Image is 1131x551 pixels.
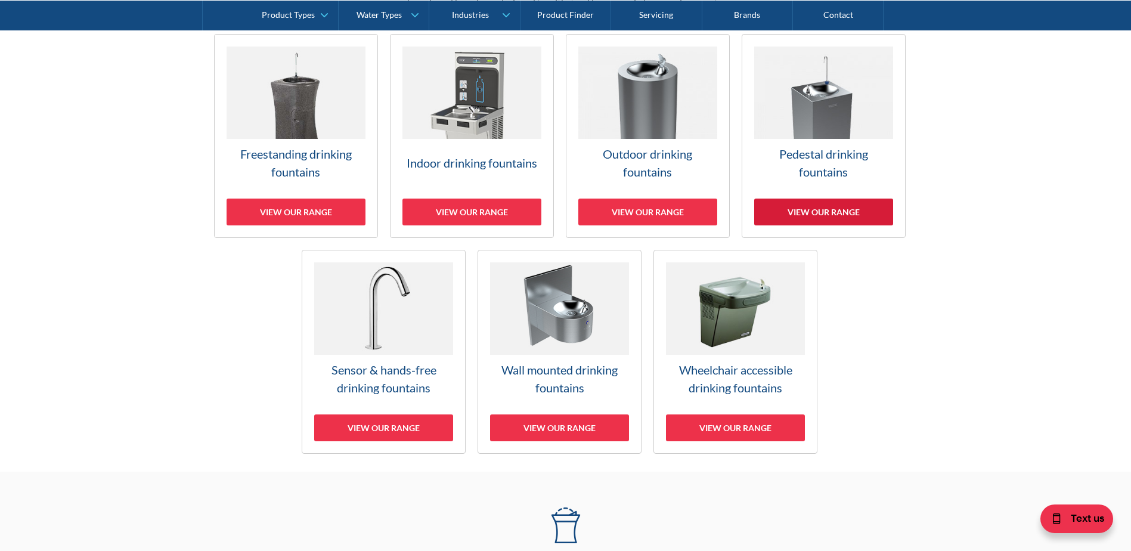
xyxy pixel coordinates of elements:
[314,361,453,397] h3: Sensor & hands-free drinking fountains
[402,199,541,225] div: View our range
[390,34,554,238] a: Indoor drinking fountainsView our range
[666,414,805,441] div: View our range
[1036,491,1131,551] iframe: podium webchat widget bubble
[402,154,541,172] h3: Indoor drinking fountains
[578,145,717,181] h3: Outdoor drinking fountains
[566,34,730,238] a: Outdoor drinking fountainsView our range
[754,145,893,181] h3: Pedestal drinking fountains
[742,34,906,238] a: Pedestal drinking fountainsView our range
[490,414,629,441] div: View our range
[357,10,402,20] div: Water Types
[452,10,489,20] div: Industries
[754,199,893,225] div: View our range
[490,361,629,397] h3: Wall mounted drinking fountains
[478,250,642,454] a: Wall mounted drinking fountainsView our range
[578,199,717,225] div: View our range
[314,414,453,441] div: View our range
[666,361,805,397] h3: Wheelchair accessible drinking fountains
[653,250,817,454] a: Wheelchair accessible drinking fountainsView our range
[262,10,315,20] div: Product Types
[227,199,365,225] div: View our range
[302,250,466,454] a: Sensor & hands-free drinking fountainsView our range
[227,145,365,181] h3: Freestanding drinking fountains
[214,34,378,238] a: Freestanding drinking fountainsView our range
